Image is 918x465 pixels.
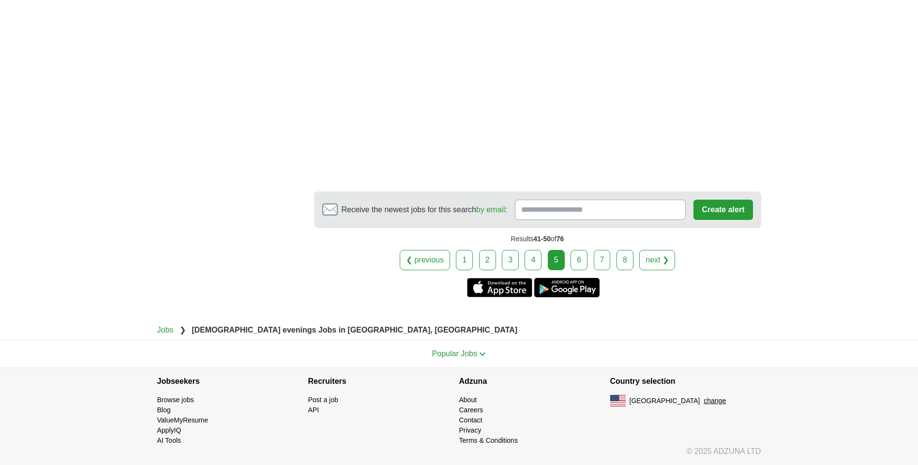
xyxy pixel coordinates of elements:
[157,426,181,434] a: ApplyIQ
[571,250,587,270] a: 6
[157,326,174,334] a: Jobs
[594,250,611,270] a: 7
[617,250,633,270] a: 8
[157,406,171,414] a: Blog
[150,446,769,465] div: © 2025 ADZUNA LTD
[610,395,626,407] img: US flag
[479,250,496,270] a: 2
[502,250,519,270] a: 3
[459,396,477,404] a: About
[704,396,726,406] button: change
[548,250,565,270] div: 5
[476,205,505,214] a: by email
[459,416,482,424] a: Contact
[192,326,517,334] strong: [DEMOGRAPHIC_DATA] evenings Jobs in [GEOGRAPHIC_DATA], [GEOGRAPHIC_DATA]
[157,436,181,444] a: AI Tools
[533,235,551,243] span: 41-50
[308,406,319,414] a: API
[157,416,209,424] a: ValueMyResume
[308,396,338,404] a: Post a job
[630,396,700,406] span: [GEOGRAPHIC_DATA]
[467,278,532,297] a: Get the iPhone app
[459,436,518,444] a: Terms & Conditions
[157,396,194,404] a: Browse jobs
[314,228,761,250] div: Results of
[557,235,564,243] span: 76
[459,406,483,414] a: Careers
[456,250,473,270] a: 1
[432,349,477,358] span: Popular Jobs
[459,426,482,434] a: Privacy
[180,326,186,334] span: ❯
[639,250,675,270] a: next ❯
[693,200,752,220] button: Create alert
[610,368,761,395] h4: Country selection
[479,352,486,356] img: toggle icon
[342,204,507,216] span: Receive the newest jobs for this search :
[525,250,542,270] a: 4
[534,278,600,297] a: Get the Android app
[400,250,450,270] a: ❮ previous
